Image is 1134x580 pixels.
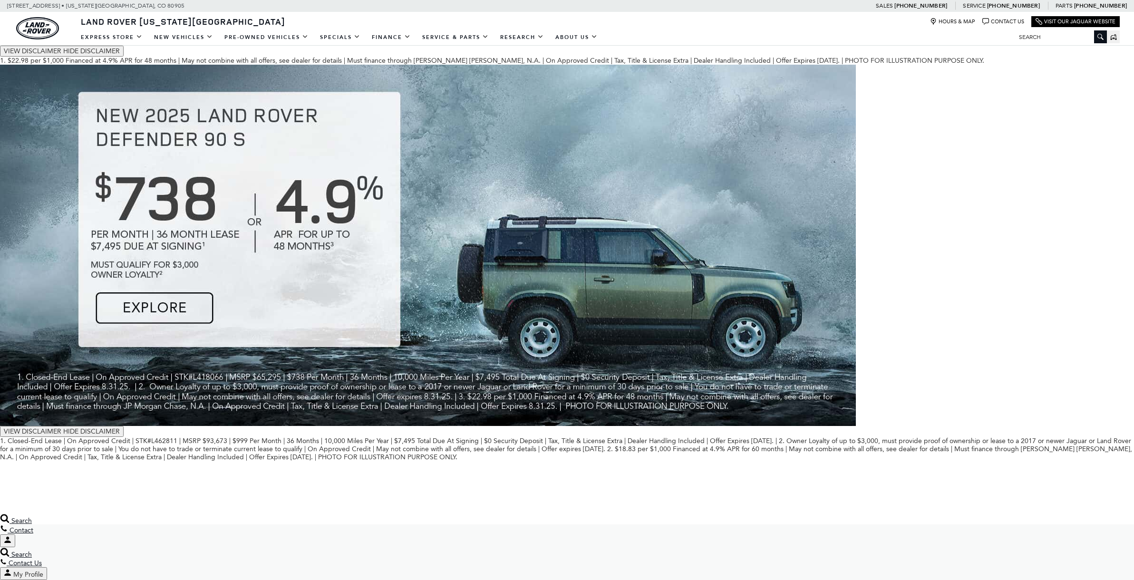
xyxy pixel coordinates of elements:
a: [PHONE_NUMBER] [1074,2,1127,10]
a: New Vehicles [148,29,219,46]
a: [PHONE_NUMBER] [894,2,947,10]
span: VIEW DISCLAIMER [4,427,61,435]
span: Service [963,2,985,9]
span: HIDE DISCLAIMER [63,427,120,435]
a: land-rover [16,17,59,39]
span: VIEW DISCLAIMER [4,47,61,55]
a: [STREET_ADDRESS] • [US_STATE][GEOGRAPHIC_DATA], CO 80905 [7,2,184,9]
span: My Profile [13,570,43,579]
a: Service & Parts [417,29,494,46]
span: Contact Us [9,559,42,567]
a: Land Rover [US_STATE][GEOGRAPHIC_DATA] [75,16,291,27]
a: Pre-Owned Vehicles [219,29,314,46]
a: EXPRESS STORE [75,29,148,46]
nav: Main Navigation [75,29,603,46]
img: Land Rover [16,17,59,39]
span: HIDE DISCLAIMER [63,47,120,55]
a: Visit Our Jaguar Website [1036,18,1115,25]
input: Search [1012,31,1107,43]
span: Parts [1056,2,1073,9]
a: [PHONE_NUMBER] [987,2,1040,10]
a: Research [494,29,550,46]
a: Hours & Map [930,18,975,25]
a: About Us [550,29,603,46]
span: Search [11,551,32,559]
span: Sales [876,2,893,9]
span: Land Rover [US_STATE][GEOGRAPHIC_DATA] [81,16,285,27]
span: Search [11,517,32,525]
a: Finance [366,29,417,46]
a: Contact Us [982,18,1024,25]
span: Contact [10,526,33,534]
a: Specials [314,29,366,46]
